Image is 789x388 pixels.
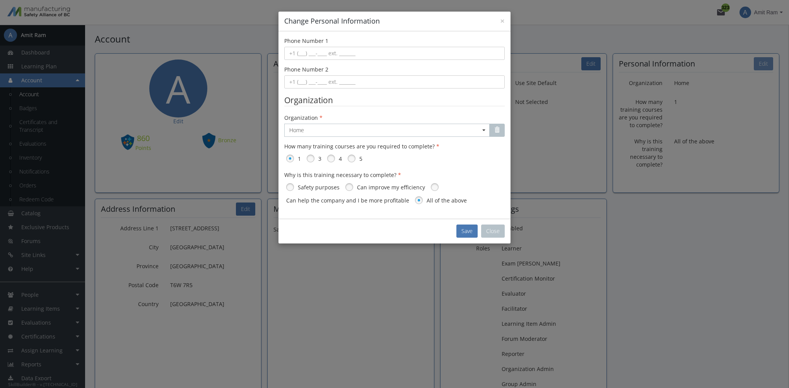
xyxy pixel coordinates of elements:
input: +1 (___) ___-____ ext. _______ [284,47,505,60]
label: Can help the company and I be more profitable [286,197,409,204]
label: Phone Number 1 [284,37,328,45]
label: Safety purposes [298,184,340,191]
span: Select box activate [284,124,490,137]
button: Close [481,225,505,238]
label: Why is this training necessary to complete? [284,171,401,179]
legend: Organization [284,94,505,106]
input: +1 (___) ___-____ ext. _______ [284,75,505,88]
label: Phone Number 2 [284,66,328,73]
label: Can improve my efficiency [357,184,425,191]
button: Save [456,225,478,238]
label: 4 [339,155,342,163]
span: Home [289,126,485,134]
label: 5 [359,155,362,163]
label: All of the above [427,197,467,204]
label: How many training courses are you required to complete? [284,143,439,150]
label: 3 [318,155,321,163]
label: 1 [298,155,301,163]
h4: Change Personal Information [284,16,505,26]
label: Organization [284,114,323,122]
button: × [500,17,505,25]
